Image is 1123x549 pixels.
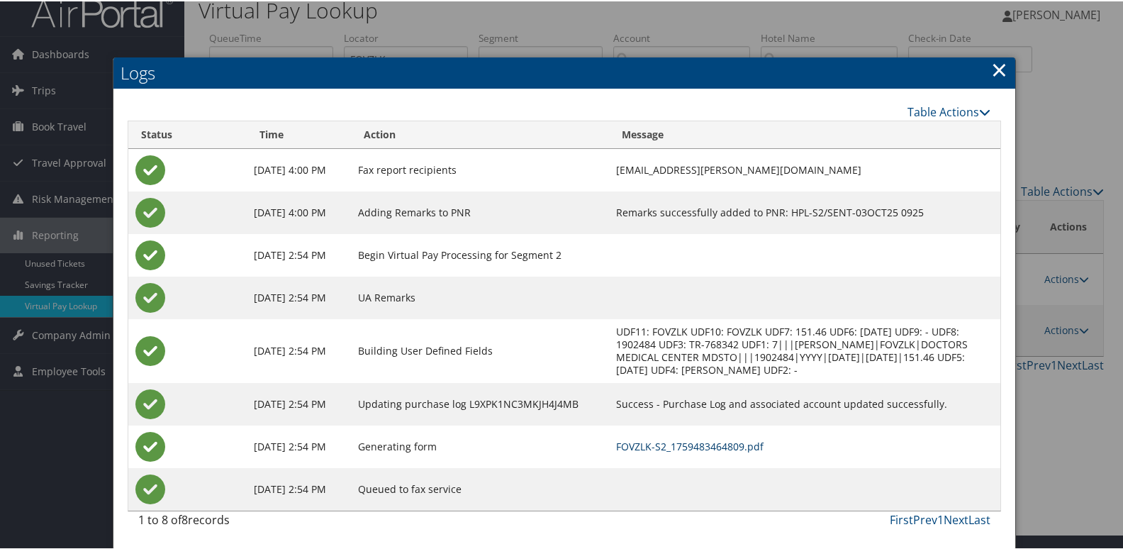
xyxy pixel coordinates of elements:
td: Adding Remarks to PNR [351,190,609,233]
a: Last [968,511,990,526]
td: Updating purchase log L9XPK1NC3MKJH4J4MB [351,382,609,424]
a: Next [944,511,968,526]
td: [DATE] 2:54 PM [247,233,350,275]
a: 1 [937,511,944,526]
td: [DATE] 2:54 PM [247,318,350,382]
td: [DATE] 4:00 PM [247,190,350,233]
td: Remarks successfully added to PNR: HPL-S2/SENT-03OCT25 0925 [609,190,1000,233]
h2: Logs [113,56,1015,87]
a: Close [991,54,1007,82]
td: Generating form [351,424,609,467]
a: Prev [913,511,937,526]
td: Queued to fax service [351,467,609,509]
a: Table Actions [907,103,990,118]
a: FOVZLK-S2_1759483464809.pdf [616,438,764,452]
td: [DATE] 2:54 PM [247,424,350,467]
td: [DATE] 4:00 PM [247,148,350,190]
th: Message: activate to sort column ascending [609,120,1000,148]
th: Action: activate to sort column ascending [351,120,609,148]
td: [DATE] 2:54 PM [247,467,350,509]
td: Begin Virtual Pay Processing for Segment 2 [351,233,609,275]
span: 8 [181,511,188,526]
td: UDF11: FOVZLK UDF10: FOVZLK UDF7: 151.46 UDF6: [DATE] UDF9: - UDF8: 1902484 UDF3: TR-768342 UDF1:... [609,318,1000,382]
td: [DATE] 2:54 PM [247,275,350,318]
a: First [890,511,913,526]
td: Success - Purchase Log and associated account updated successfully. [609,382,1000,424]
th: Status: activate to sort column ascending [128,120,247,148]
td: UA Remarks [351,275,609,318]
div: 1 to 8 of records [138,510,335,534]
td: [DATE] 2:54 PM [247,382,350,424]
th: Time: activate to sort column ascending [247,120,350,148]
td: Fax report recipients [351,148,609,190]
td: [EMAIL_ADDRESS][PERSON_NAME][DOMAIN_NAME] [609,148,1000,190]
td: Building User Defined Fields [351,318,609,382]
